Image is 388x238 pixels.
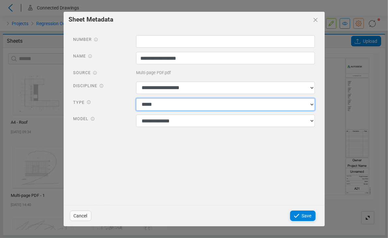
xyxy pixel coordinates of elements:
span: Name [73,54,86,58]
span: Source [73,70,91,75]
span: Cancel [74,212,87,220]
span: Type [73,100,85,105]
span: Discipline [73,83,98,88]
span: Number [73,37,92,42]
span: Save [302,212,312,220]
span: Model [73,116,89,121]
span: Sheet Metadata [69,15,114,24]
span: Multi-page PDF.pdf [136,70,171,76]
button: Close [306,10,325,29]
